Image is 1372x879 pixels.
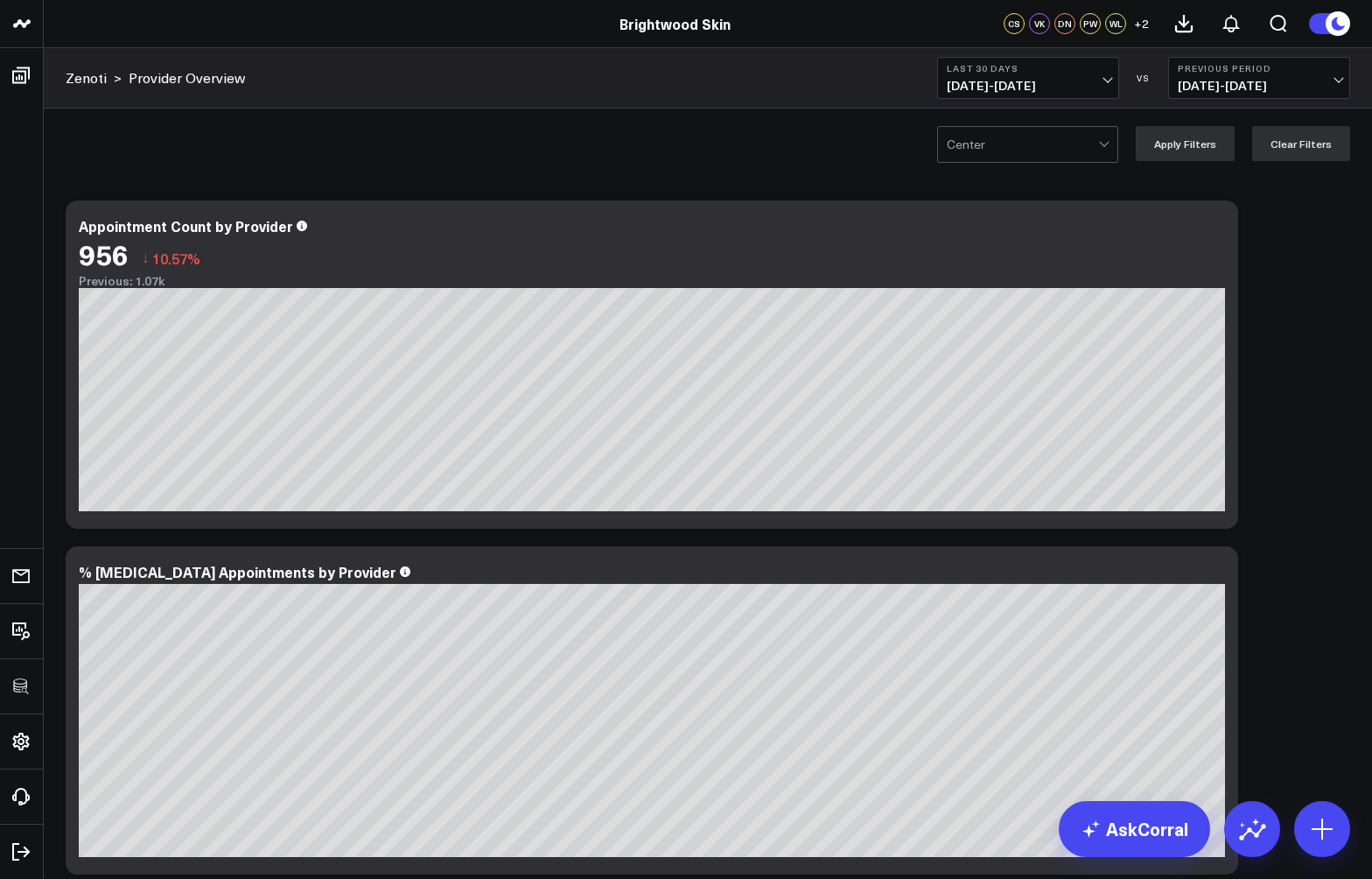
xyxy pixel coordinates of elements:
[1134,18,1149,30] span: + 2
[66,68,122,88] div: >
[142,247,149,270] span: ↓
[1178,63,1340,74] b: Previous Period
[79,216,293,236] div: Appointment Count by Provider
[1080,13,1101,34] div: PW
[1168,57,1350,99] button: Previous Period[DATE]-[DATE]
[1136,126,1235,161] button: Apply Filters
[79,238,129,270] div: 956
[79,274,1225,288] div: Previous: 1.07k
[1054,13,1075,34] div: DN
[129,68,245,88] a: Provider Overview
[1004,13,1025,34] div: CS
[152,249,200,268] span: 10.57%
[1059,801,1210,857] a: AskCorral
[79,562,396,581] div: % [MEDICAL_DATA] Appointments by Provider
[947,63,1109,74] b: Last 30 Days
[1029,13,1050,34] div: VK
[1178,79,1340,93] span: [DATE] - [DATE]
[947,79,1109,93] span: [DATE] - [DATE]
[1252,126,1350,161] button: Clear Filters
[1128,73,1159,83] div: VS
[66,68,107,88] a: Zenoti
[937,57,1119,99] button: Last 30 Days[DATE]-[DATE]
[619,14,731,33] a: Brightwood Skin
[1105,13,1126,34] div: WL
[1130,13,1151,34] button: +2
